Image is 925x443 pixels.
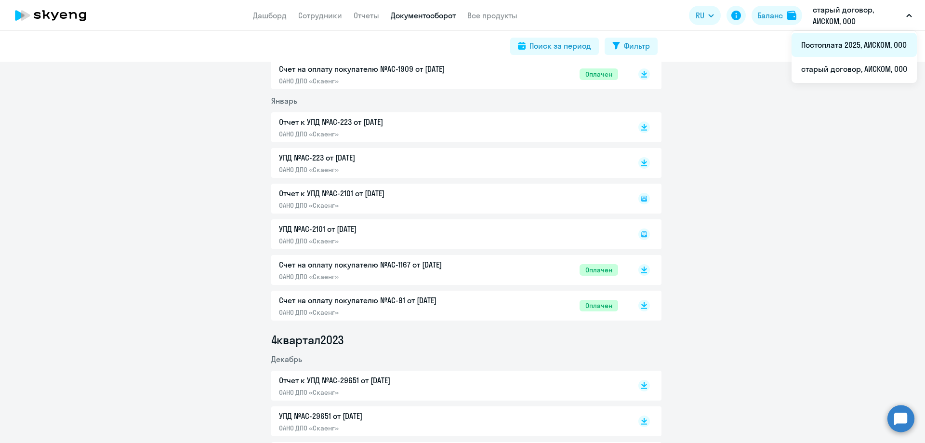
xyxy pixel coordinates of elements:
[279,272,481,281] p: ОАНО ДПО «Скаенг»
[271,354,302,364] span: Декабрь
[298,11,342,20] a: Сотрудники
[279,308,481,317] p: ОАНО ДПО «Скаенг»
[279,63,618,85] a: Счет на оплату покупателю №AC-1909 от [DATE]ОАНО ДПО «Скаенг»Оплачен
[279,165,481,174] p: ОАНО ДПО «Скаенг»
[279,116,618,138] a: Отчет к УПД №AC-223 от [DATE]ОАНО ДПО «Скаенг»
[279,388,481,397] p: ОАНО ДПО «Скаенг»
[689,6,721,25] button: RU
[279,295,618,317] a: Счет на оплату покупателю №AC-91 от [DATE]ОАНО ДПО «Скаенг»Оплачен
[279,375,618,397] a: Отчет к УПД №AC-29651 от [DATE]ОАНО ДПО «Скаенг»
[279,410,481,422] p: УПД №AC-29651 от [DATE]
[279,424,481,432] p: ОАНО ДПО «Скаенг»
[279,116,481,128] p: Отчет к УПД №AC-223 от [DATE]
[279,63,481,75] p: Счет на оплату покупателю №AC-1909 от [DATE]
[580,68,618,80] span: Оплачен
[696,10,704,21] span: RU
[391,11,456,20] a: Документооборот
[624,40,650,52] div: Фильтр
[510,38,599,55] button: Поиск за период
[354,11,379,20] a: Отчеты
[580,300,618,311] span: Оплачен
[271,332,661,348] li: 4 квартал 2023
[279,77,481,85] p: ОАНО ДПО «Скаенг»
[808,4,917,27] button: старый договор, АИСКОМ, ООО
[279,375,481,386] p: Отчет к УПД №AC-29651 от [DATE]
[529,40,591,52] div: Поиск за период
[279,259,618,281] a: Счет на оплату покупателю №AC-1167 от [DATE]ОАНО ДПО «Скаенг»Оплачен
[271,96,297,106] span: Январь
[279,130,481,138] p: ОАНО ДПО «Скаенг»
[787,11,796,20] img: balance
[279,152,618,174] a: УПД №AC-223 от [DATE]ОАНО ДПО «Скаенг»
[752,6,802,25] button: Балансbalance
[757,10,783,21] div: Баланс
[279,295,481,306] p: Счет на оплату покупателю №AC-91 от [DATE]
[467,11,517,20] a: Все продукты
[580,264,618,276] span: Оплачен
[813,4,902,27] p: старый договор, АИСКОМ, ООО
[279,410,618,432] a: УПД №AC-29651 от [DATE]ОАНО ДПО «Скаенг»
[279,152,481,163] p: УПД №AC-223 от [DATE]
[792,31,917,83] ul: RU
[279,259,481,270] p: Счет на оплату покупателю №AC-1167 от [DATE]
[253,11,287,20] a: Дашборд
[605,38,658,55] button: Фильтр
